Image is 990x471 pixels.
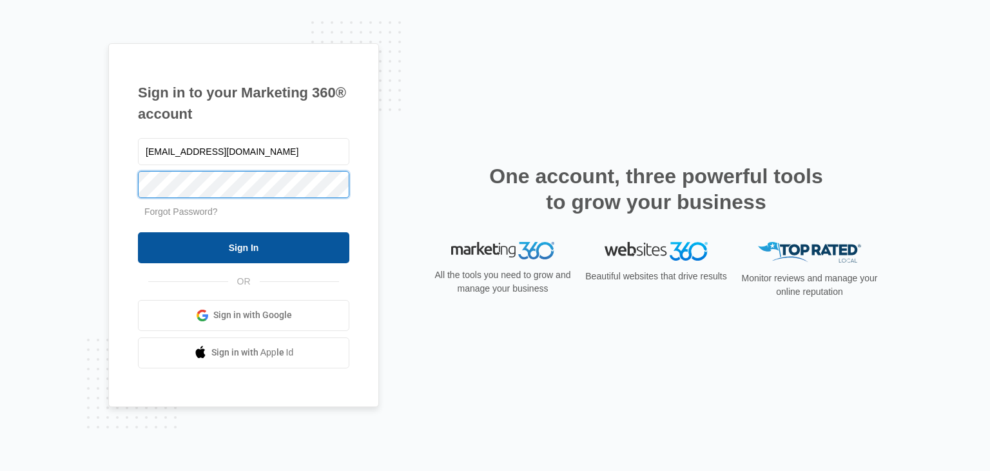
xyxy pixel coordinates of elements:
[213,308,292,322] span: Sign in with Google
[758,242,861,263] img: Top Rated Local
[144,206,218,217] a: Forgot Password?
[138,232,349,263] input: Sign In
[138,337,349,368] a: Sign in with Apple Id
[451,242,554,260] img: Marketing 360
[138,138,349,165] input: Email
[737,272,882,299] p: Monitor reviews and manage your online reputation
[584,270,728,283] p: Beautiful websites that drive results
[485,163,827,215] h2: One account, three powerful tools to grow your business
[605,242,708,261] img: Websites 360
[211,346,294,359] span: Sign in with Apple Id
[138,300,349,331] a: Sign in with Google
[228,275,260,288] span: OR
[138,82,349,125] h1: Sign in to your Marketing 360® account
[431,268,575,296] p: All the tools you need to grow and manage your business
